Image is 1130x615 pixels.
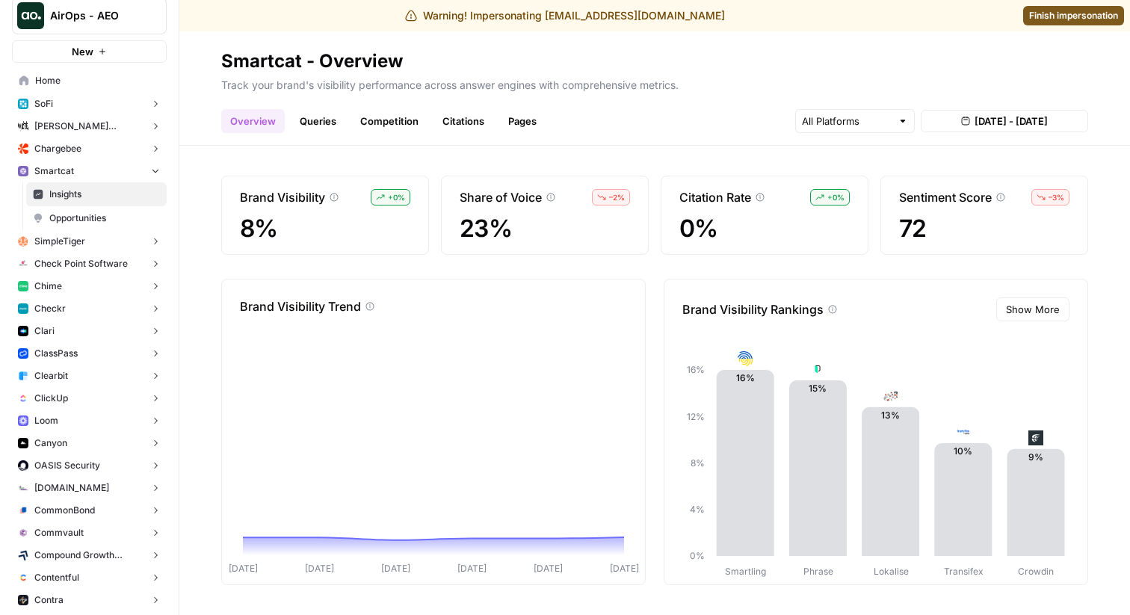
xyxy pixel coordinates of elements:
[1028,430,1043,445] img: 2k8gb8k7thp3leedglc7viohknso
[954,445,972,457] text: 10%
[18,483,28,493] img: k09s5utkby11dt6rxf2w9zgb46r0
[1049,191,1064,203] span: – 3 %
[18,99,28,109] img: apu0vsiwfa15xu8z64806eursjsk
[18,595,28,605] img: azd67o9nw473vll9dbscvlvo9wsn
[34,235,85,248] span: SimpleTiger
[34,347,78,360] span: ClassPass
[291,109,345,133] a: Queries
[12,297,167,320] button: Checkr
[883,389,898,404] img: 6o061z60sfxjr7gfqghlxg9lxa7j
[35,74,160,87] span: Home
[12,230,167,253] button: SimpleTiger
[34,392,68,405] span: ClickUp
[679,215,850,242] span: 0%
[534,563,563,574] tspan: [DATE]
[690,550,705,561] tspan: 0%
[803,566,833,577] tspan: Phrase
[34,436,67,450] span: Canyon
[26,182,167,206] a: Insights
[34,459,100,472] span: OASIS Security
[899,215,1069,242] span: 72
[12,522,167,544] button: Commvault
[34,257,128,271] span: Check Point Software
[221,73,1088,93] p: Track your brand's visibility performance across answer engines with comprehensive metrics.
[18,528,28,538] img: xf6b4g7v9n1cfco8wpzm78dqnb6e
[18,415,28,426] img: wev6amecshr6l48lvue5fy0bkco1
[12,499,167,522] button: CommonBond
[12,342,167,365] button: ClassPass
[12,253,167,275] button: Check Point Software
[921,110,1088,132] button: [DATE] - [DATE]
[34,279,62,293] span: Chime
[12,365,167,387] button: Clearbit
[240,297,361,315] p: Brand Visibility Trend
[18,348,28,359] img: z4c86av58qw027qbtb91h24iuhub
[460,215,630,242] span: 23%
[802,114,892,129] input: All Platforms
[240,215,410,242] span: 8%
[1018,566,1054,577] tspan: Crowdin
[499,109,546,133] a: Pages
[12,432,167,454] button: Canyon
[34,302,66,315] span: Checkr
[736,372,755,383] text: 16%
[34,324,55,338] span: Clari
[12,137,167,160] button: Chargebee
[388,191,405,203] span: + 0 %
[944,566,984,577] tspan: Transifex
[610,563,639,574] tspan: [DATE]
[381,563,410,574] tspan: [DATE]
[26,206,167,230] a: Opportunities
[34,120,144,133] span: [PERSON_NAME] [PERSON_NAME] at Work
[72,44,93,59] span: New
[12,566,167,589] button: Contentful
[34,369,68,383] span: Clearbit
[687,364,705,375] tspan: 16%
[34,97,53,111] span: SoFi
[12,275,167,297] button: Chime
[18,572,28,583] img: 2ud796hvc3gw7qwjscn75txc5abr
[12,387,167,410] button: ClickUp
[433,109,493,133] a: Citations
[687,411,705,422] tspan: 12%
[12,160,167,182] button: Smartcat
[899,188,992,206] p: Sentiment Score
[34,481,109,495] span: [DOMAIN_NAME]
[12,93,167,115] button: SoFi
[34,142,81,155] span: Chargebee
[12,589,167,611] button: Contra
[34,571,79,584] span: Contentful
[827,191,845,203] span: + 0 %
[405,8,725,23] div: Warning! Impersonating [EMAIL_ADDRESS][DOMAIN_NAME]
[12,115,167,137] button: [PERSON_NAME] [PERSON_NAME] at Work
[49,211,160,225] span: Opportunities
[809,383,827,394] text: 15%
[18,550,28,560] img: kaevn8smg0ztd3bicv5o6c24vmo8
[725,566,766,577] tspan: Smartling
[956,424,971,439] img: yyb98pu4pyvtw8964a1uni9o9q4s
[12,544,167,566] button: Compound Growth Marketing
[738,351,753,366] img: zpq4fvtqt2fyde9bi1z9rkzbfmcd
[690,504,705,515] tspan: 4%
[18,236,28,247] img: hlg0wqi1id4i6sbxkcpd2tyblcaw
[351,109,427,133] a: Competition
[1029,9,1118,22] span: Finish impersonation
[18,143,28,154] img: jkhkcar56nid5uw4tq7euxnuco2o
[881,410,900,421] text: 13%
[18,281,28,291] img: mhv33baw7plipcpp00rsngv1nu95
[682,300,824,318] p: Brand Visibility Rankings
[12,477,167,499] button: [DOMAIN_NAME]
[1028,451,1043,463] text: 9%
[50,8,141,23] span: AirOps - AEO
[12,320,167,342] button: Clari
[18,393,28,404] img: nyvnio03nchgsu99hj5luicuvesv
[457,563,487,574] tspan: [DATE]
[221,109,285,133] a: Overview
[49,188,160,201] span: Insights
[229,563,258,574] tspan: [DATE]
[18,460,28,471] img: red1k5sizbc2zfjdzds8kz0ky0wq
[975,114,1048,129] span: [DATE] - [DATE]
[12,410,167,432] button: Loom
[679,188,751,206] p: Citation Rate
[1006,302,1060,317] span: Show More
